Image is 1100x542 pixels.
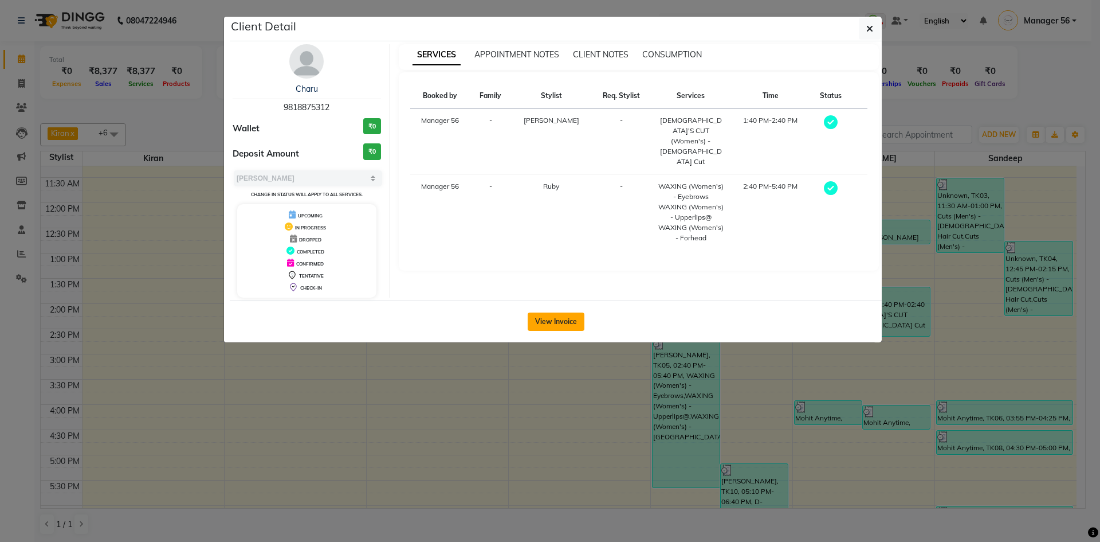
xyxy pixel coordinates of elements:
[296,84,318,94] a: Charu
[573,49,628,60] span: CLIENT NOTES
[410,84,470,108] th: Booked by
[658,115,724,167] div: [DEMOGRAPHIC_DATA]'S CUT (Women's) - [DEMOGRAPHIC_DATA] Cut
[592,84,651,108] th: Req. Stylist
[731,84,810,108] th: Time
[296,261,324,267] span: CONFIRMED
[363,118,381,135] h3: ₹0
[524,116,579,124] span: [PERSON_NAME]
[297,249,324,255] span: COMPLETED
[295,225,326,231] span: IN PROGRESS
[289,44,324,79] img: avatar
[470,84,511,108] th: Family
[470,174,511,251] td: -
[592,174,651,251] td: -
[299,237,321,243] span: DROPPED
[474,49,559,60] span: APPOINTMENT NOTES
[642,49,702,60] span: CONSUMPTION
[658,223,724,243] div: WAXING (Women's) - Forhead
[651,84,730,108] th: Services
[233,147,299,161] span: Deposit Amount
[251,192,363,197] small: Change in status will apply to all services.
[410,174,470,251] td: Manager 56
[658,181,724,202] div: WAXING (Women's) - Eyebrows
[731,108,810,174] td: 1:40 PM-2:40 PM
[233,122,260,135] span: Wallet
[298,213,323,219] span: UPCOMING
[284,102,329,112] span: 9818875312
[511,84,592,108] th: Stylist
[731,174,810,251] td: 2:40 PM-5:40 PM
[299,273,324,279] span: TENTATIVE
[410,108,470,174] td: Manager 56
[470,108,511,174] td: -
[300,285,322,291] span: CHECK-IN
[412,45,461,65] span: SERVICES
[363,143,381,160] h3: ₹0
[528,313,584,331] button: View Invoice
[543,182,559,190] span: Ruby
[592,108,651,174] td: -
[231,18,296,35] h5: Client Detail
[658,202,724,223] div: WAXING (Women's) - Upperlips@
[810,84,851,108] th: Status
